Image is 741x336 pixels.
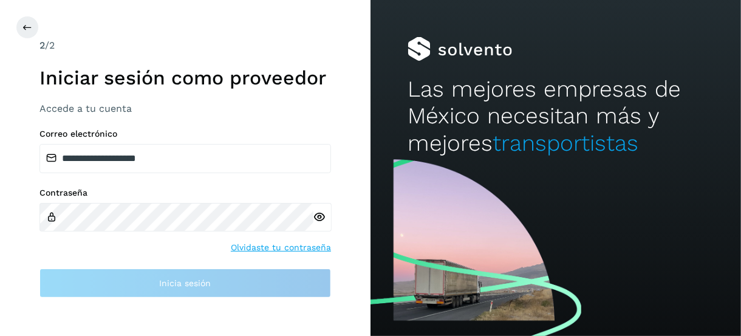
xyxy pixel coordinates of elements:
label: Contraseña [39,188,331,198]
h1: Iniciar sesión como proveedor [39,66,331,89]
h3: Accede a tu cuenta [39,103,331,114]
a: Olvidaste tu contraseña [231,241,331,254]
span: Inicia sesión [160,279,211,287]
button: Inicia sesión [39,269,331,298]
h2: Las mejores empresas de México necesitan más y mejores [408,76,704,157]
span: 2 [39,39,45,51]
div: /2 [39,38,331,53]
span: transportistas [493,130,638,156]
label: Correo electrónico [39,129,331,139]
